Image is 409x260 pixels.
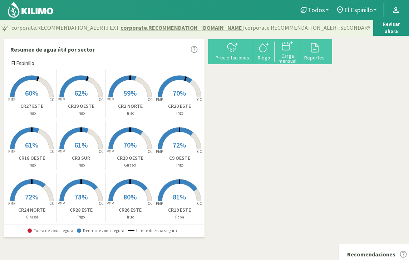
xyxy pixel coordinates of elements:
[99,97,104,102] tspan: CC
[155,206,204,214] p: CR18 ESTE
[197,201,202,206] tspan: CC
[99,201,104,206] tspan: CC
[123,140,137,149] span: 70%
[8,154,56,162] p: CR18 OESTE
[58,201,65,206] tspan: PMP
[57,154,106,162] p: CR3 SUR
[58,97,65,102] tspan: PMP
[25,88,38,97] span: 60%
[373,19,409,37] button: Revisar ahora
[7,1,54,18] img: Kilimo
[57,214,106,220] p: Trigo
[106,206,155,214] p: CR26 ESTE
[308,6,325,14] span: Todos
[148,201,153,206] tspan: CC
[10,45,95,54] p: Resumen de agua útil por sector
[50,97,55,102] tspan: CC
[11,59,34,68] span: El Espinillo
[120,23,244,32] span: corporate.RECOMMENDATION_[DOMAIN_NAME]
[107,97,114,102] tspan: PMP
[148,97,153,102] tspan: CC
[28,228,73,233] span: Fuera de zona segura
[255,55,272,60] div: Riego
[74,192,88,201] span: 78%
[25,192,38,201] span: 72%
[74,140,88,149] span: 61%
[253,42,275,61] button: Riego
[8,214,56,220] p: Girasol
[156,201,163,206] tspan: PMP
[173,88,186,97] span: 70%
[344,6,373,14] span: El Espinillo
[106,214,155,220] p: Trigo
[197,97,202,102] tspan: CC
[107,149,114,154] tspan: PMP
[8,162,56,168] p: Trigo
[275,40,300,64] button: Carga mensual
[148,149,153,154] tspan: CC
[74,88,88,97] span: 62%
[380,21,402,35] p: Revisar ahora
[8,206,56,214] p: CR24 NORTE
[173,192,186,201] span: 81%
[58,149,65,154] tspan: PMP
[106,102,155,110] p: CR2 NORTE
[106,110,155,116] p: Trigo
[214,55,251,60] div: Precipitaciones
[302,55,326,60] div: Reportes
[107,201,114,206] tspan: PMP
[106,154,155,162] p: CR28 OESTE
[8,201,15,206] tspan: PMP
[155,154,204,162] p: C9 OESTE
[8,149,15,154] tspan: PMP
[8,102,56,110] p: CR27 ESTE
[57,162,106,168] p: Trigo
[212,42,253,61] button: Precipitaciones
[156,149,163,154] tspan: PMP
[99,149,104,154] tspan: CC
[57,110,106,116] p: Trigo
[8,97,15,102] tspan: PMP
[50,201,55,206] tspan: CC
[155,110,204,116] p: Trigo
[11,23,370,32] p: corporate.RECOMMENDATION_ALERT.TEXT
[77,228,124,233] span: Dentro de zona segura
[347,250,395,259] p: Recomendaciones
[8,110,56,116] p: Trigo
[197,149,202,154] tspan: CC
[245,23,370,32] span: corporate.RECOMMENDATION_ALERT.SECONDARY
[277,53,298,63] div: Carga mensual
[156,97,163,102] tspan: PMP
[173,140,186,149] span: 72%
[123,192,137,201] span: 80%
[128,228,177,233] span: Límite de zona segura
[25,140,38,149] span: 61%
[300,42,329,61] button: Reportes
[155,102,204,110] p: CR20 ESTE
[106,162,155,168] p: Girasol
[57,206,106,214] p: CR28 ESTE
[50,149,55,154] tspan: CC
[155,214,204,220] p: Papa
[123,88,137,97] span: 59%
[155,162,204,168] p: Trigo
[57,102,106,110] p: CR29 OESTE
